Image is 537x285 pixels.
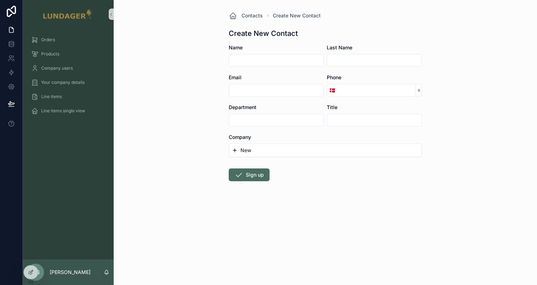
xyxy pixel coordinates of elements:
[27,90,109,103] a: Line items
[229,168,270,181] button: Sign up
[27,76,109,89] a: Your company details
[327,104,337,110] span: Title
[240,147,251,154] span: New
[41,94,62,100] span: Line items
[50,269,91,276] p: [PERSON_NAME]
[27,62,109,75] a: Company users
[327,74,341,80] span: Phone
[41,80,85,85] span: Your company details
[27,104,109,117] a: Line items single view
[27,33,109,46] a: Orders
[41,65,73,71] span: Company users
[242,12,263,19] span: Contacts
[229,134,251,140] span: Company
[327,44,352,50] span: Last Name
[23,28,114,127] div: scrollable content
[41,51,59,57] span: Products
[43,9,93,20] img: App logo
[229,44,243,50] span: Name
[41,108,85,114] span: Line items single view
[229,11,263,20] a: Contacts
[273,12,321,19] a: Create New Contact
[229,104,256,110] span: Department
[41,37,55,43] span: Orders
[229,74,242,80] span: Email
[232,147,419,154] button: New
[327,84,337,97] button: Select Button
[27,48,109,60] a: Products
[329,87,335,94] span: 🇩🇰
[229,28,298,38] h1: Create New Contact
